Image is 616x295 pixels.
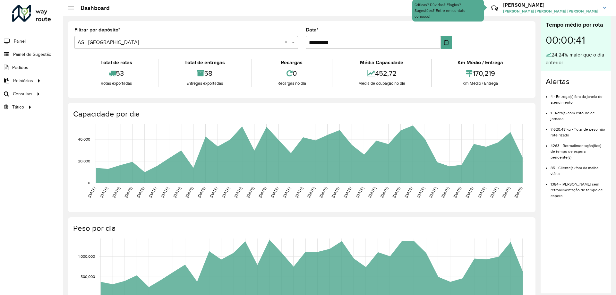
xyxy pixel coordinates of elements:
text: [DATE] [294,186,304,198]
div: 24,24% maior que o dia anterior [546,51,606,66]
div: Recargas no dia [253,80,330,87]
div: 0 [253,66,330,80]
text: [DATE] [441,186,450,198]
text: [DATE] [477,186,486,198]
h2: Dashboard [74,4,110,12]
text: [DATE] [355,186,364,198]
text: 0 [88,181,90,185]
text: [DATE] [221,186,230,198]
text: [DATE] [209,186,218,198]
div: Média Capacidade [334,59,429,66]
text: [DATE] [160,186,169,198]
text: 40,000 [78,137,90,141]
label: Data [306,26,319,34]
text: 1,000,000 [78,254,95,258]
li: 4263 - Retroalimentação(ões) de tempo de espera pendente(s) [551,138,606,160]
button: Choose Date [441,36,452,49]
text: [DATE] [489,186,499,198]
div: Km Médio / Entrega [433,59,527,66]
div: 53 [76,66,156,80]
text: [DATE] [245,186,255,198]
text: [DATE] [136,186,145,198]
div: Tempo médio por rota [546,21,606,29]
text: [DATE] [282,186,291,198]
div: Km Médio / Entrega [433,80,527,87]
h4: Capacidade por dia [73,109,529,119]
span: Clear all [285,39,290,46]
h4: Alertas [546,77,606,86]
label: Filtrar por depósito [74,26,120,34]
span: [PERSON_NAME] [PERSON_NAME] [PERSON_NAME] [503,8,598,14]
text: [DATE] [367,186,377,198]
text: 500,000 [81,275,95,279]
text: [DATE] [319,186,328,198]
text: [DATE] [197,186,206,198]
text: [DATE] [172,186,182,198]
text: [DATE] [392,186,401,198]
a: Contato Rápido [488,1,501,15]
text: [DATE] [258,186,267,198]
text: [DATE] [501,186,511,198]
text: [DATE] [343,186,352,198]
div: Recargas [253,59,330,66]
div: 170,219 [433,66,527,80]
text: [DATE] [148,186,157,198]
text: [DATE] [111,186,121,198]
h3: [PERSON_NAME] [503,2,598,8]
div: Média de ocupação no dia [334,80,429,87]
text: [DATE] [331,186,340,198]
span: Painel [14,38,26,45]
li: 4 - Entrega(s) fora da janela de atendimento [551,89,606,105]
text: [DATE] [428,186,438,198]
text: [DATE] [404,186,413,198]
div: 00:00:41 [546,29,606,51]
span: Consultas [13,91,32,97]
span: Tático [12,104,24,110]
text: [DATE] [124,186,133,198]
div: 58 [160,66,249,80]
span: Relatórios [13,77,33,84]
li: 85 - Cliente(s) fora da malha viária [551,160,606,177]
text: [DATE] [465,186,474,198]
li: 1 - Rota(s) com estouro de jornada [551,105,606,122]
span: Painel de Sugestão [13,51,51,58]
li: 1384 - [PERSON_NAME] sem retroalimentação de tempo de espera [551,177,606,199]
text: [DATE] [270,186,279,198]
text: [DATE] [453,186,462,198]
text: [DATE] [306,186,316,198]
text: [DATE] [233,186,243,198]
div: Rotas exportadas [76,80,156,87]
text: [DATE] [514,186,523,198]
div: 452,72 [334,66,429,80]
span: Pedidos [12,64,28,71]
div: Críticas? Dúvidas? Elogios? Sugestões? Entre em contato conosco! [415,2,482,19]
li: 7.620,48 kg - Total de peso não roteirizado [551,122,606,138]
div: Total de rotas [76,59,156,66]
text: [DATE] [87,186,96,198]
div: Total de entregas [160,59,249,66]
h4: Peso por dia [73,224,529,233]
text: [DATE] [380,186,389,198]
div: Entregas exportadas [160,80,249,87]
text: [DATE] [184,186,194,198]
text: [DATE] [99,186,108,198]
text: 20,000 [78,159,90,163]
text: [DATE] [416,186,425,198]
